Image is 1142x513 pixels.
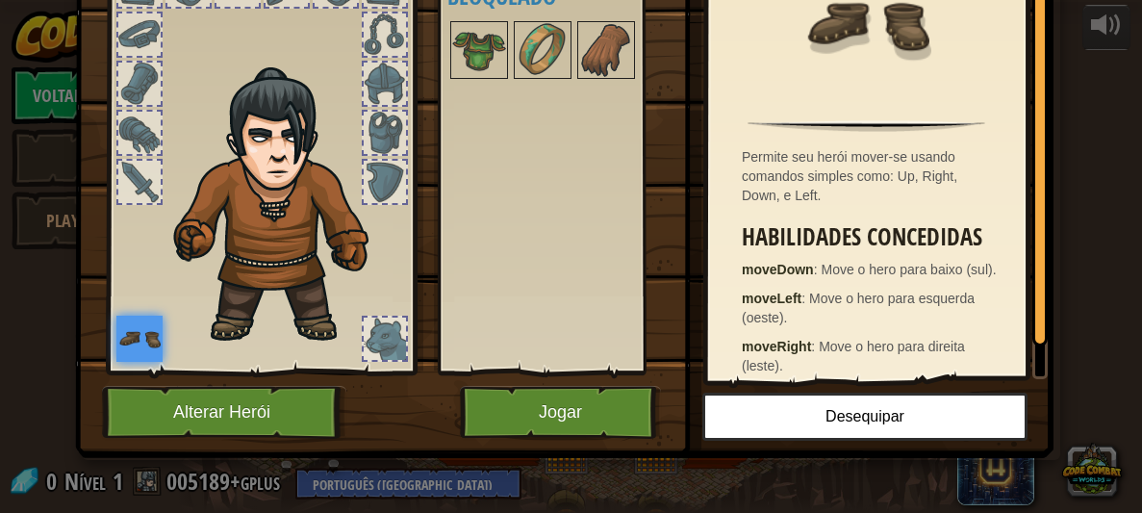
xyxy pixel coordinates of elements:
span: : [811,339,819,354]
span: Move o hero para direita (leste). [742,339,965,373]
img: hair_2.png [165,66,400,346]
img: portrait.png [116,316,163,362]
span: Move o hero para baixo (sul). [821,262,996,277]
button: Jogar [460,386,661,439]
img: portrait.png [579,23,633,77]
img: portrait.png [452,23,506,77]
span: : [814,262,822,277]
strong: moveLeft [742,291,801,306]
img: hr.png [748,120,985,132]
strong: moveRight [742,339,811,354]
div: Permite seu herói mover-se usando comandos simples como: Up, Right, Down, e Left. [742,147,1001,205]
button: Desequipar [702,393,1028,441]
img: portrait.png [516,23,570,77]
strong: moveDown [742,262,814,277]
button: Alterar Herói [102,386,346,439]
span: : [801,291,809,306]
h3: Habilidades Concedidas [742,224,1001,250]
span: Move o hero para esquerda (oeste). [742,291,975,325]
